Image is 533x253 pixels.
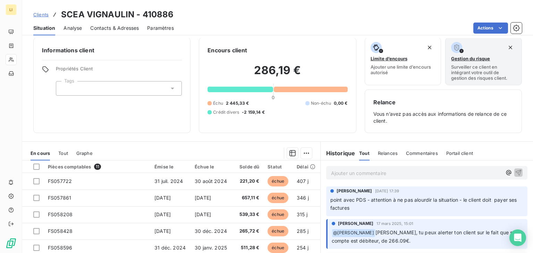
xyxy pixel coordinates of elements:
span: Portail client [446,150,473,156]
span: Situation [33,25,55,32]
span: Non-échu [311,100,331,106]
div: Open Intercom Messenger [509,229,526,246]
span: 0,00 € [334,100,348,106]
h6: Informations client [42,46,182,54]
input: Ajouter une valeur [62,85,67,91]
div: Délai [297,164,315,169]
button: Gestion du risqueSurveiller ce client en intégrant votre outil de gestion des risques client. [445,37,522,85]
span: [PERSON_NAME] [338,220,374,227]
span: En cours [31,150,50,156]
span: point avec PDS - attention à ne pas alourdir la situation - le client doit payer ses factures [330,197,518,211]
span: 0 [272,95,274,100]
span: 539,33 € [236,211,259,218]
span: @ [PERSON_NAME] [332,229,375,237]
span: FS058596 [48,245,72,251]
span: Propriétés Client [56,66,182,76]
span: FS058428 [48,228,73,234]
span: [DATE] [154,211,171,217]
span: Graphe [76,150,93,156]
span: FS058208 [48,211,73,217]
span: Paramètres [147,25,174,32]
span: FS057861 [48,195,71,201]
span: FS057722 [48,178,72,184]
span: Gestion du risque [451,56,490,61]
span: 17 mars 2025, 15:01 [377,221,414,226]
span: 407 j [297,178,308,184]
span: Échu [213,100,223,106]
span: 30 août 2024 [195,178,227,184]
span: Surveiller ce client en intégrant votre outil de gestion des risques client. [451,64,516,81]
span: 30 janv. 2025 [195,245,227,251]
span: [DATE] [195,211,211,217]
div: Échue le [195,164,228,169]
span: échue [268,243,288,253]
span: [DATE] [154,195,171,201]
span: Clients [33,12,49,17]
h6: Encours client [208,46,247,54]
div: Statut [268,164,288,169]
span: Relances [378,150,398,156]
span: 2 445,33 € [226,100,249,106]
span: 265,72 € [236,228,259,235]
span: Ajouter une limite d’encours autorisé [371,64,435,75]
span: 285 j [297,228,308,234]
span: 346 j [297,195,309,201]
span: 31 juil. 2024 [154,178,183,184]
span: échue [268,176,288,186]
div: Vous n’avez pas accès aux informations de relance de ce client. [373,98,513,124]
span: [DATE] [154,228,171,234]
span: Tout [359,150,370,156]
span: 30 déc. 2024 [195,228,227,234]
span: 511,28 € [236,244,259,251]
img: Logo LeanPay [6,238,17,249]
h6: Relance [373,98,513,106]
span: [PERSON_NAME], tu peux alerter ton client sur le fait que son compte est débiteur, de 266.09€. [332,229,520,244]
div: Solde dû [236,164,259,169]
span: 11 [94,164,101,170]
span: -2 159,14 € [242,109,265,115]
span: échue [268,226,288,236]
span: Analyse [64,25,82,32]
span: 254 j [297,245,308,251]
span: échue [268,209,288,220]
span: Commentaires [406,150,438,156]
h6: Historique [321,149,355,157]
span: Crédit divers [213,109,239,115]
div: Pièces comptables [48,164,146,170]
button: Limite d’encoursAjouter une limite d’encours autorisé [365,37,441,85]
div: Émise le [154,164,186,169]
div: LI [6,4,17,15]
span: 657,11 € [236,194,259,201]
span: Contacts & Adresses [90,25,139,32]
span: Limite d’encours [371,56,407,61]
span: échue [268,193,288,203]
span: 221,20 € [236,178,259,185]
span: 31 déc. 2024 [154,245,186,251]
span: [DATE] [195,195,211,201]
button: Actions [473,23,508,34]
h3: SCEA VIGNAULIN - 410886 [61,8,174,21]
span: [PERSON_NAME] [337,188,372,194]
a: Clients [33,11,49,18]
span: Tout [58,150,68,156]
h2: 286,19 € [208,63,347,84]
span: 315 j [297,211,307,217]
span: [DATE] 17:39 [375,189,399,193]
